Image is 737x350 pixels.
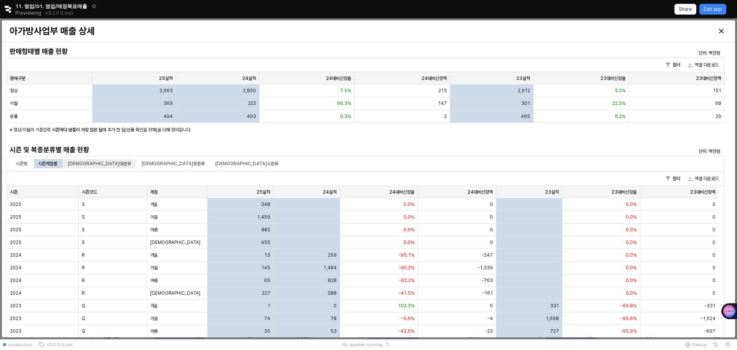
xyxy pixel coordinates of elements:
span: R [82,277,84,284]
button: 필터 [663,60,683,70]
span: 348 [261,201,270,207]
span: 0 [712,214,716,220]
span: 388 [327,290,337,296]
div: [DEMOGRAPHIC_DATA]중분류 [142,159,205,168]
span: 정상 [10,88,18,94]
div: [DEMOGRAPHIC_DATA]대분류 [68,159,131,168]
span: 0.0% [626,277,637,284]
div: 복종소분류 [211,159,283,168]
span: [DEMOGRAPHIC_DATA] [150,290,200,296]
span: 1 [268,303,270,309]
span: 22.5% [612,100,626,106]
span: production [8,342,32,348]
span: 24대비신장율 [389,189,415,195]
span: 0 [712,290,716,296]
span: 0.0% [403,201,415,207]
span: 겨울 [150,303,158,309]
span: 2024 [10,277,21,284]
span: -331 [704,303,716,309]
button: 엑셀 다운로드 [685,174,722,183]
span: 493 [247,113,256,119]
span: 23대비신장율 [600,75,626,81]
span: -95.9% [620,328,637,334]
span: 151 [713,88,721,94]
div: 시즌별 [16,159,27,168]
span: 222 [248,100,256,106]
span: 1,459 [257,214,270,220]
span: 시즌코드 [82,189,97,195]
span: 가을 [150,265,158,271]
span: 2025 [10,214,21,220]
span: 이월 [10,100,18,106]
span: 66.3% [337,100,351,106]
span: 23실적 [545,189,559,195]
span: 0.0% [626,227,637,233]
span: 0.0% [626,252,637,258]
span: 24대비신장액 [468,189,493,195]
div: Previewing v3.2.0 (Live) [15,8,77,18]
div: 시즌계절별 [38,159,57,168]
span: 0 [490,239,493,245]
span: 828 [328,277,337,284]
span: 23대비신장율 [611,189,637,195]
span: 0.0% [626,265,637,271]
span: 0.3% [340,113,351,119]
span: 331 [550,303,559,309]
span: 78 [330,315,337,322]
span: [DEMOGRAPHIC_DATA] [150,239,200,245]
span: 2025 [10,201,21,207]
span: 0.0% [626,239,637,245]
span: 0 [712,277,716,284]
span: 13 [264,252,270,258]
span: 0.0% [626,214,637,220]
div: 복종대분류 [63,159,136,168]
span: 0.0% [626,201,637,207]
span: 259 [328,252,337,258]
span: 30 [264,328,270,334]
button: Help [722,339,734,350]
p: Edit app [704,6,722,12]
span: 213 [438,88,447,94]
span: -1,339 [478,265,493,271]
button: 필터 [663,174,683,183]
p: 단위: 백만원 [550,50,720,56]
p: 단위: 백만원 [550,148,720,155]
span: 0.0% [403,239,415,245]
span: 계절 [150,189,158,195]
span: 가을 [150,214,158,220]
span: 727 [550,328,559,334]
span: 1,698 [546,315,559,322]
span: 2025 [10,227,21,233]
span: Debug [692,342,706,348]
button: Add app to favorites [90,2,98,10]
span: -23 [485,328,493,334]
p: v3.2.0 (Live) [45,10,73,16]
span: S [82,201,84,207]
div: 시즌계절별 [33,159,62,168]
span: -5.6% [401,315,415,322]
span: 0 [334,303,337,309]
span: 겨울 [150,252,158,258]
span: 3,063 [159,88,173,94]
span: 판매구분 [10,75,25,81]
button: Debug [682,339,709,350]
span: 0 [490,227,493,233]
div: [DEMOGRAPHIC_DATA]소분류 [215,159,278,168]
span: -161 [482,290,493,296]
span: -1,624 [701,315,716,322]
span: 0.0% [403,214,415,220]
span: 2024 [10,252,21,258]
span: 25실적 [256,189,270,195]
span: 24실적 [323,189,337,195]
span: Q [82,303,85,309]
span: 2023 [10,303,21,309]
span: 65 [264,277,270,284]
span: v3.2.0 (Live) [45,342,73,348]
span: 5.2% [615,88,626,94]
div: 복종중분류 [137,159,209,168]
span: R [82,252,84,258]
span: -95.6% [620,315,637,322]
span: S [82,227,84,233]
span: 11. 영업/01. 영업/매장목표매출 [15,2,87,10]
span: 24실적 [242,75,256,81]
